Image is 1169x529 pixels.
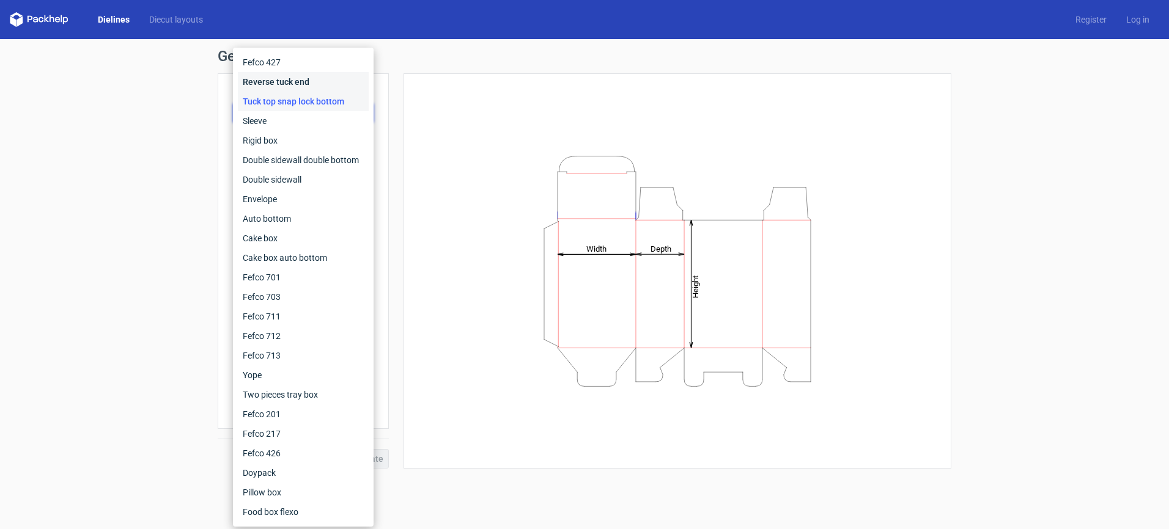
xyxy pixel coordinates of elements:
[88,13,139,26] a: Dielines
[238,385,369,404] div: Two pieces tray box
[238,150,369,170] div: Double sidewall double bottom
[586,244,607,253] tspan: Width
[238,189,369,209] div: Envelope
[238,365,369,385] div: Yope
[238,326,369,346] div: Fefco 712
[238,268,369,287] div: Fefco 701
[238,248,369,268] div: Cake box auto bottom
[238,131,369,150] div: Rigid box
[238,424,369,443] div: Fefco 217
[238,463,369,483] div: Doypack
[238,72,369,92] div: Reverse tuck end
[1066,13,1116,26] a: Register
[238,53,369,72] div: Fefco 427
[238,346,369,365] div: Fefco 713
[238,287,369,307] div: Fefco 703
[1116,13,1159,26] a: Log in
[238,170,369,189] div: Double sidewall
[139,13,213,26] a: Diecut layouts
[238,443,369,463] div: Fefco 426
[238,404,369,424] div: Fefco 201
[691,275,700,297] tspan: Height
[238,92,369,111] div: Tuck top snap lock bottom
[651,244,671,253] tspan: Depth
[238,502,369,522] div: Food box flexo
[238,483,369,502] div: Pillow box
[218,49,951,64] h1: Generate new dieline
[238,209,369,228] div: Auto bottom
[238,307,369,326] div: Fefco 711
[238,111,369,131] div: Sleeve
[238,228,369,248] div: Cake box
